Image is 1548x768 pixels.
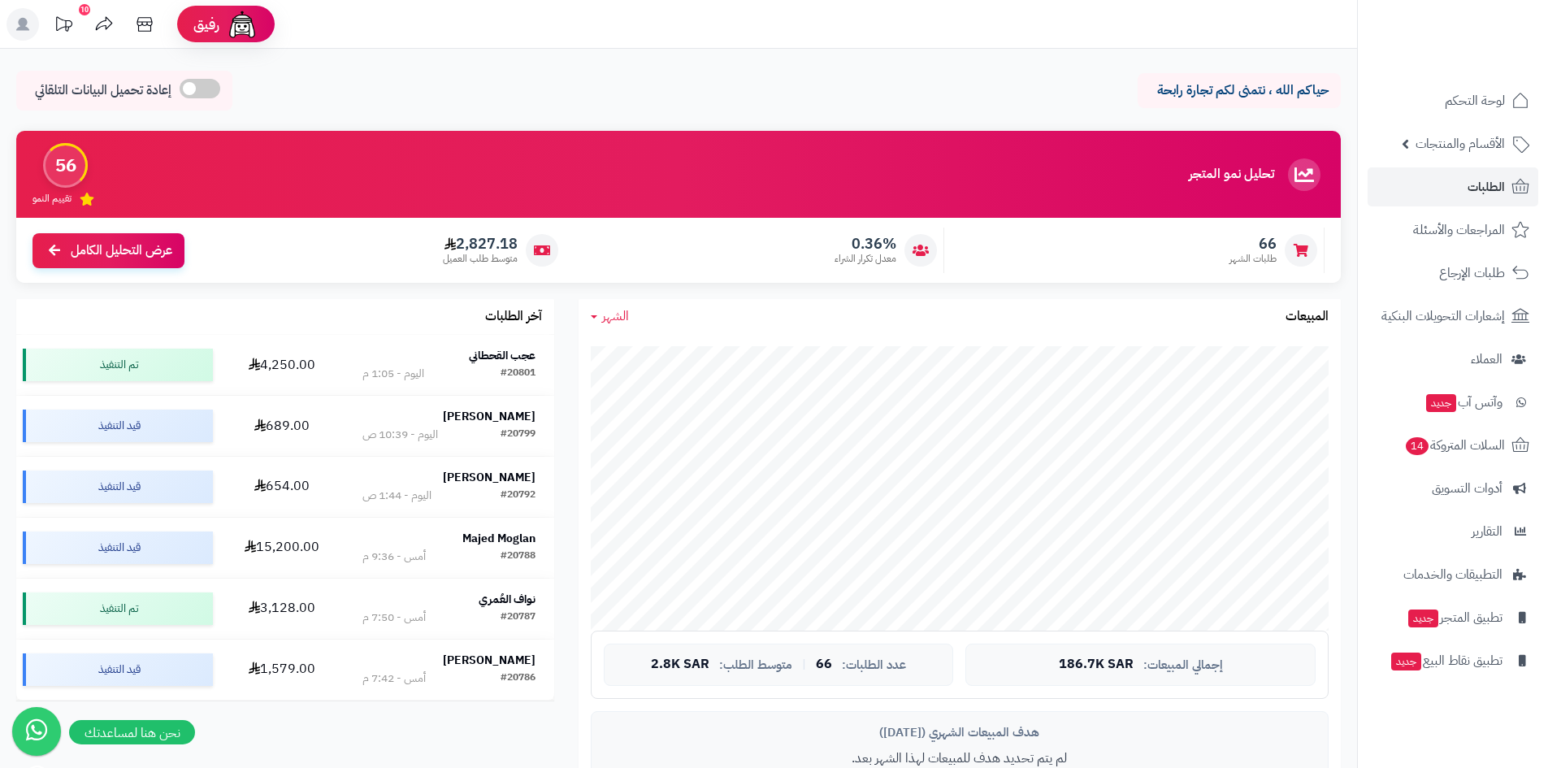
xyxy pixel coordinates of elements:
span: طلبات الشهر [1229,252,1277,266]
a: طلبات الإرجاع [1368,254,1538,293]
span: 2,827.18 [443,235,518,253]
a: العملاء [1368,340,1538,379]
span: 186.7K SAR [1059,657,1134,672]
span: رفيق [193,15,219,34]
span: عدد الطلبات: [842,658,906,672]
span: 66 [1229,235,1277,253]
h3: تحليل نمو المتجر [1189,167,1274,182]
td: 15,200.00 [219,518,344,578]
a: أدوات التسويق [1368,469,1538,508]
div: تم التنفيذ [23,592,213,625]
strong: [PERSON_NAME] [443,652,536,669]
strong: عجب القحطاني [469,347,536,364]
span: 66 [816,657,832,672]
a: عرض التحليل الكامل [33,233,184,268]
div: اليوم - 1:05 م [362,366,424,382]
span: | [802,658,806,670]
a: تطبيق نقاط البيعجديد [1368,641,1538,680]
div: أمس - 9:36 م [362,549,426,565]
strong: نواف العُمري [479,591,536,608]
span: عرض التحليل الكامل [71,241,172,260]
span: أدوات التسويق [1432,477,1502,500]
td: 1,579.00 [219,640,344,700]
a: إشعارات التحويلات البنكية [1368,297,1538,336]
img: logo-2.png [1437,44,1533,78]
span: إعادة تحميل البيانات التلقائي [35,81,171,100]
td: 689.00 [219,396,344,456]
a: المراجعات والأسئلة [1368,210,1538,249]
span: تطبيق المتجر [1407,606,1502,629]
span: لوحة التحكم [1445,89,1505,112]
span: الطلبات [1468,176,1505,198]
strong: Majed Moglan [462,530,536,547]
div: #20801 [501,366,536,382]
div: قيد التنفيذ [23,410,213,442]
a: لوحة التحكم [1368,81,1538,120]
div: #20799 [501,427,536,443]
a: السلات المتروكة14 [1368,426,1538,465]
span: العملاء [1471,348,1502,371]
span: وآتس آب [1424,391,1502,414]
span: جديد [1391,653,1421,670]
p: حياكم الله ، نتمنى لكم تجارة رابحة [1150,81,1329,100]
div: تم التنفيذ [23,349,213,381]
div: أمس - 7:42 م [362,670,426,687]
span: السلات المتروكة [1404,434,1505,457]
a: الشهر [591,307,629,326]
span: 2.8K SAR [651,657,709,672]
div: #20787 [501,610,536,626]
a: وآتس آبجديد [1368,383,1538,422]
span: طلبات الإرجاع [1439,262,1505,284]
span: 0.36% [835,235,896,253]
span: تطبيق نقاط البيع [1390,649,1502,672]
div: #20786 [501,670,536,687]
div: اليوم - 1:44 ص [362,488,431,504]
span: جديد [1408,610,1438,627]
a: تطبيق المتجرجديد [1368,598,1538,637]
h3: آخر الطلبات [485,310,542,324]
span: متوسط الطلب: [719,658,792,672]
div: اليوم - 10:39 ص [362,427,438,443]
a: تحديثات المنصة [43,8,84,45]
div: هدف المبيعات الشهري ([DATE]) [604,724,1316,741]
div: أمس - 7:50 م [362,610,426,626]
strong: [PERSON_NAME] [443,469,536,486]
div: #20792 [501,488,536,504]
img: ai-face.png [226,8,258,41]
div: قيد التنفيذ [23,471,213,503]
span: التقارير [1472,520,1502,543]
td: 3,128.00 [219,579,344,639]
span: إشعارات التحويلات البنكية [1381,305,1505,328]
p: لم يتم تحديد هدف للمبيعات لهذا الشهر بعد. [604,749,1316,768]
span: إجمالي المبيعات: [1143,658,1223,672]
h3: المبيعات [1286,310,1329,324]
div: قيد التنفيذ [23,532,213,564]
td: 654.00 [219,457,344,517]
div: قيد التنفيذ [23,653,213,686]
a: التقارير [1368,512,1538,551]
span: معدل تكرار الشراء [835,252,896,266]
span: جديد [1426,394,1456,412]
div: 10 [79,4,90,15]
span: الأقسام والمنتجات [1416,132,1505,155]
span: الشهر [602,306,629,326]
div: #20788 [501,549,536,565]
span: متوسط طلب العميل [443,252,518,266]
td: 4,250.00 [219,335,344,395]
a: الطلبات [1368,167,1538,206]
strong: [PERSON_NAME] [443,408,536,425]
a: التطبيقات والخدمات [1368,555,1538,594]
span: التطبيقات والخدمات [1403,563,1502,586]
span: تقييم النمو [33,192,72,206]
span: 14 [1406,437,1429,455]
span: المراجعات والأسئلة [1413,219,1505,241]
